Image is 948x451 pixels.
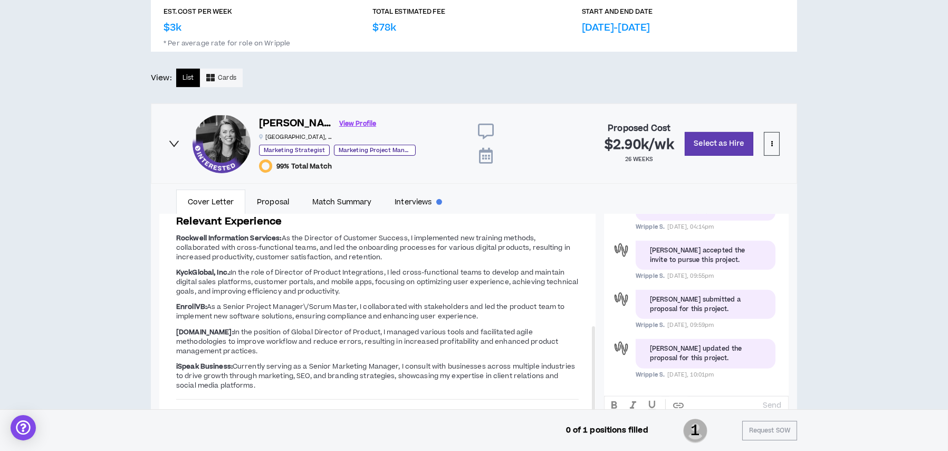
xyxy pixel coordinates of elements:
p: $78k [372,21,396,35]
p: [DATE]-[DATE] [582,21,650,35]
span: As a Senior Project Manager\/Scrum Master, I collaborated with stakeholders and led the product t... [176,302,564,321]
p: Marketing Strategist [259,145,330,156]
strong: EnrollVB: [176,302,207,312]
button: ITALIC text [624,397,643,415]
div: [PERSON_NAME] updated the proposal for this project. [650,344,761,363]
button: Select as Hire [685,132,753,156]
strong: Rockwell Information Services: [176,233,282,243]
a: Cover Letter [176,190,245,214]
div: Wripple S. [612,290,630,308]
h3: Supporting Documents [176,408,579,422]
h6: [PERSON_NAME] [259,116,333,131]
span: In the role of Director of Product Integrations, I led cross-functional teams to develop and main... [176,268,578,296]
div: Wripple S. [612,241,630,259]
span: [DATE], 10:01pm [667,371,714,379]
span: 1 [683,418,707,444]
button: Request SOW [742,421,797,440]
p: Send [763,401,781,410]
span: [DATE], 04:14pm [667,223,714,231]
a: Proposal [245,190,301,214]
div: Open Intercom Messenger [11,415,36,440]
div: [PERSON_NAME] accepted the invite to pursue this project. [650,246,761,265]
p: 26 weeks [625,155,654,164]
strong: KyckGlobal, Inc.: [176,268,231,277]
p: TOTAL ESTIMATED FEE [372,7,445,16]
p: Marketing Project Manager [334,145,416,156]
button: Send [759,398,786,413]
span: Currently serving as a Senior Marketing Manager, I consult with businesses across multiple indust... [176,362,575,390]
span: As the Director of Customer Success, I implemented new training methods, collaborated with cross-... [176,233,570,262]
strong: [DOMAIN_NAME]: [176,327,234,337]
span: [DATE], 09:55pm [667,272,714,280]
span: Wripple S. [636,371,665,379]
a: Match Summary [301,190,383,214]
p: EST. COST PER WEEK [164,7,232,16]
div: [PERSON_NAME] submitted a proposal for this project. [650,295,761,314]
div: Wripple S. [612,339,630,358]
button: create hypertext link [669,397,688,415]
button: BOLD text [605,397,624,415]
button: UNDERLINE text [643,397,662,415]
a: Interviews [383,190,453,214]
p: * Per average rate for role on Wripple [164,35,784,48]
span: 99% Total Match [276,162,332,171]
span: Wripple S. [636,223,665,231]
div: Melanie A. [193,115,251,173]
a: View Profile [339,115,376,133]
h3: Relevant Experience [176,214,579,229]
span: $2.90k / wk [605,136,674,154]
p: START AND END DATE [582,7,653,16]
p: [GEOGRAPHIC_DATA] , [GEOGRAPHIC_DATA] [259,133,333,141]
h4: Proposed Cost [608,124,671,134]
strong: iSpeak Business: [176,362,233,371]
span: Wripple S. [636,272,665,280]
p: $3k [164,21,181,35]
span: Wripple S. [636,321,665,329]
button: Cards [200,69,243,87]
span: right [168,138,180,149]
span: In the position of Global Director of Product, I managed various tools and facilitated agile meth... [176,327,558,356]
p: 0 of 1 positions filled [566,425,648,436]
p: View: [151,72,172,84]
span: Cards [218,73,236,83]
span: [DATE], 09:59pm [667,321,714,329]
